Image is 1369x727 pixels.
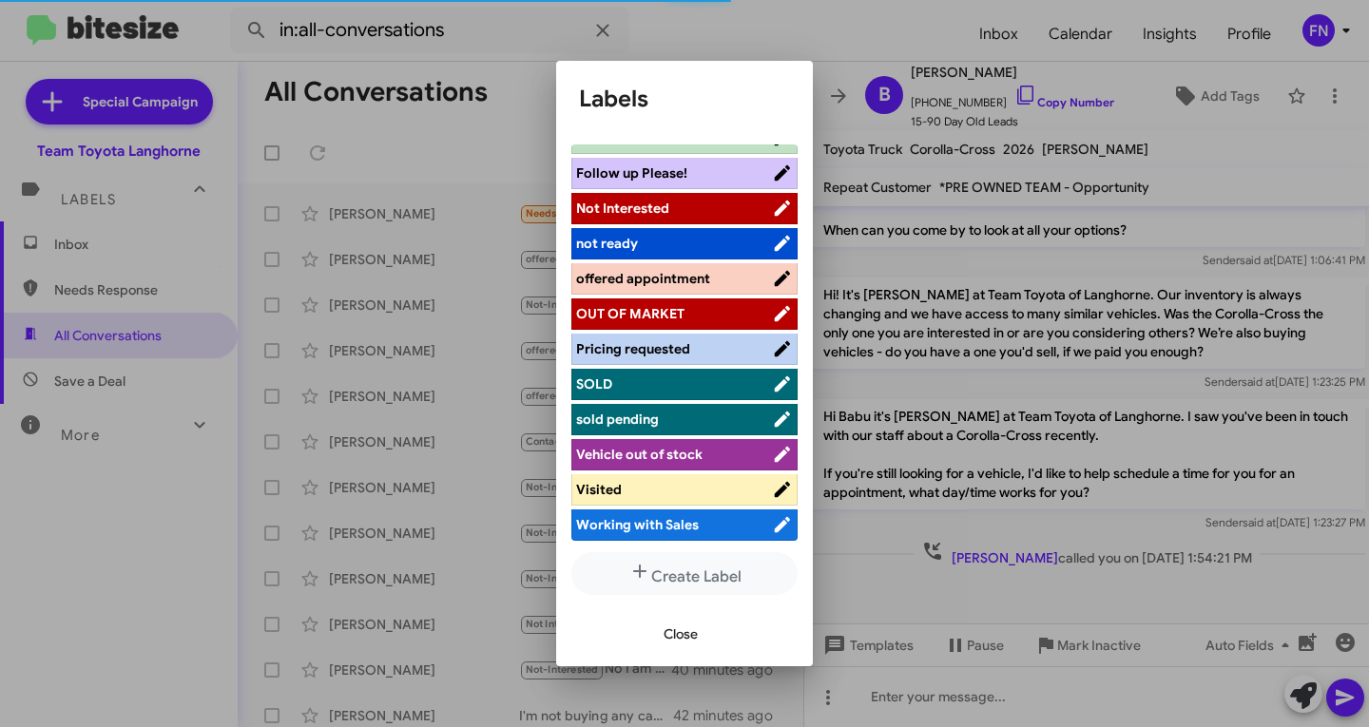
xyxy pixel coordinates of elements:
[576,129,665,146] span: Contact later.
[576,411,659,428] span: sold pending
[571,552,798,595] button: Create Label
[648,617,713,651] button: Close
[576,516,699,533] span: Working with Sales
[576,270,710,287] span: offered appointment
[664,617,698,651] span: Close
[576,164,687,182] span: Follow up Please!
[579,84,790,114] h1: Labels
[576,340,690,357] span: Pricing requested
[576,305,684,322] span: OUT OF MARKET
[576,481,622,498] span: Visited
[576,375,612,392] span: SOLD
[576,200,669,217] span: Not Interested
[576,446,703,463] span: Vehicle out of stock
[576,235,638,252] span: not ready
